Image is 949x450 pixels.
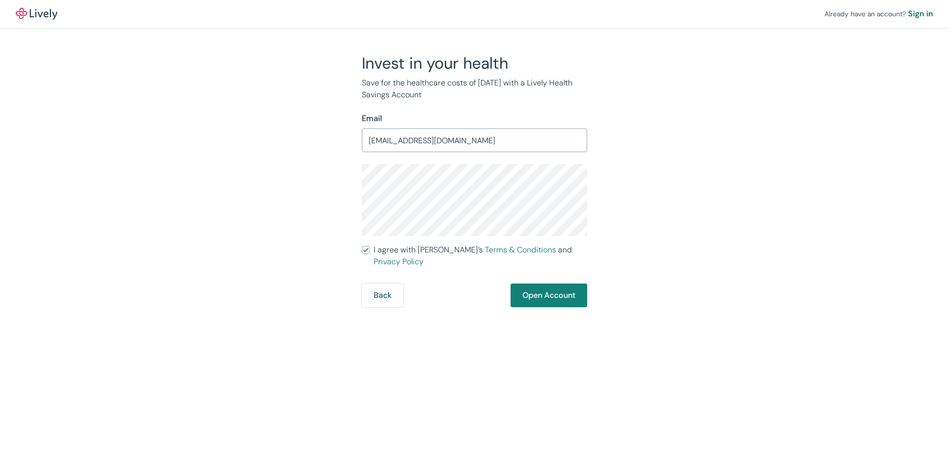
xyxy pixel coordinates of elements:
a: Sign in [908,8,933,20]
button: Back [362,284,403,307]
span: I agree with [PERSON_NAME]’s and [374,244,587,268]
a: LivelyLively [16,8,57,20]
p: Save for the healthcare costs of [DATE] with a Lively Health Savings Account [362,77,587,101]
button: Open Account [511,284,587,307]
a: Terms & Conditions [485,245,556,255]
label: Email [362,113,382,124]
h2: Invest in your health [362,53,587,73]
div: Already have an account? [824,8,933,20]
img: Lively [16,8,57,20]
a: Privacy Policy [374,256,424,267]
